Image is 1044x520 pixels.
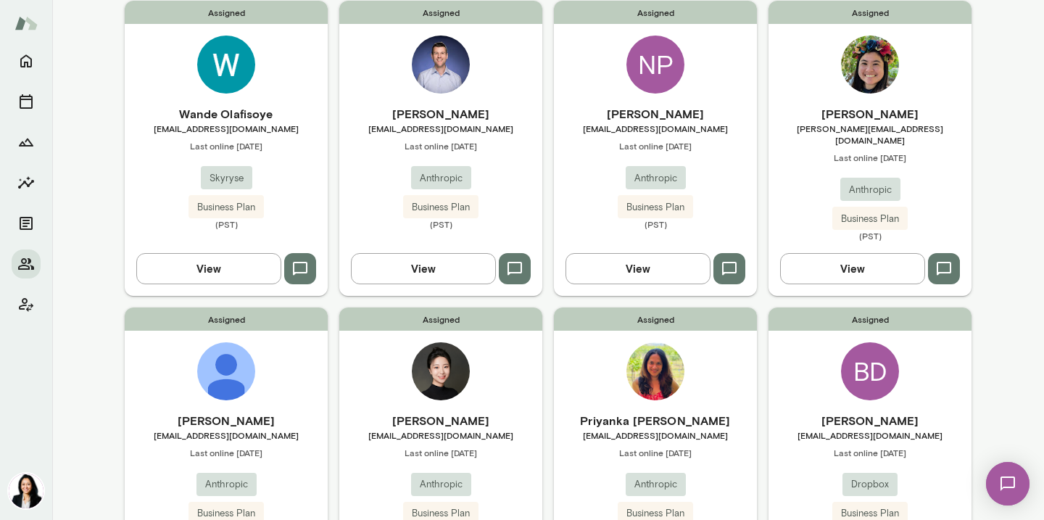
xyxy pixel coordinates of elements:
div: BD [841,342,899,400]
h6: [PERSON_NAME] [768,412,971,429]
span: Anthropic [411,477,471,492]
span: Assigned [554,308,757,331]
button: Home [12,46,41,75]
button: View [780,253,925,284]
span: [EMAIL_ADDRESS][DOMAIN_NAME] [339,123,542,134]
button: Insights [12,168,41,197]
h6: [PERSON_NAME] [339,412,542,429]
span: Last online [DATE] [554,140,757,152]
span: Assigned [768,1,971,24]
span: Business Plan [403,200,478,215]
span: (PST) [554,218,757,230]
span: Last online [DATE] [125,140,328,152]
img: Mento [14,9,38,37]
h6: [PERSON_NAME] [768,105,971,123]
img: Maggie Vo [841,36,899,94]
span: [EMAIL_ADDRESS][DOMAIN_NAME] [339,429,542,441]
button: Growth Plan [12,128,41,157]
h6: [PERSON_NAME] [554,105,757,123]
span: (PST) [339,218,542,230]
span: (PST) [125,218,328,230]
h6: Wande Olafisoye [125,105,328,123]
span: Last online [DATE] [768,447,971,458]
span: [EMAIL_ADDRESS][DOMAIN_NAME] [554,429,757,441]
img: Priyanka Phatak [626,342,684,400]
span: Dropbox [842,477,898,492]
span: Last online [DATE] [339,140,542,152]
button: Sessions [12,87,41,116]
span: (PST) [768,230,971,242]
button: Documents [12,209,41,238]
h6: Priyanka [PERSON_NAME] [554,412,757,429]
span: Last online [DATE] [768,152,971,163]
button: Client app [12,290,41,319]
span: Anthropic [626,477,686,492]
img: Wande Olafisoye [197,36,255,94]
span: Assigned [125,308,328,331]
span: [EMAIL_ADDRESS][DOMAIN_NAME] [125,123,328,134]
span: Anthropic [196,477,257,492]
span: Business Plan [618,200,693,215]
span: Last online [DATE] [339,447,542,458]
span: Last online [DATE] [554,447,757,458]
button: Members [12,249,41,278]
span: Assigned [125,1,328,24]
span: Business Plan [832,212,908,226]
span: Anthropic [411,171,471,186]
h6: [PERSON_NAME] [125,412,328,429]
span: Assigned [768,308,971,331]
button: View [565,253,710,284]
span: [EMAIL_ADDRESS][DOMAIN_NAME] [554,123,757,134]
span: Last online [DATE] [125,447,328,458]
span: Skyryse [201,171,252,186]
span: Assigned [339,308,542,331]
span: Assigned [554,1,757,24]
h6: [PERSON_NAME] [339,105,542,123]
span: [PERSON_NAME][EMAIL_ADDRESS][DOMAIN_NAME] [768,123,971,146]
span: Assigned [339,1,542,24]
div: NP [626,36,684,94]
span: Anthropic [626,171,686,186]
span: Anthropic [840,183,900,197]
img: Rich O'Connell [412,36,470,94]
span: [EMAIL_ADDRESS][DOMAIN_NAME] [768,429,971,441]
img: Hyonjee Joo [197,342,255,400]
button: View [136,253,281,284]
span: Business Plan [188,200,264,215]
img: Celine Xie [412,342,470,400]
span: [EMAIL_ADDRESS][DOMAIN_NAME] [125,429,328,441]
img: Monica Aggarwal [9,474,43,508]
button: View [351,253,496,284]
